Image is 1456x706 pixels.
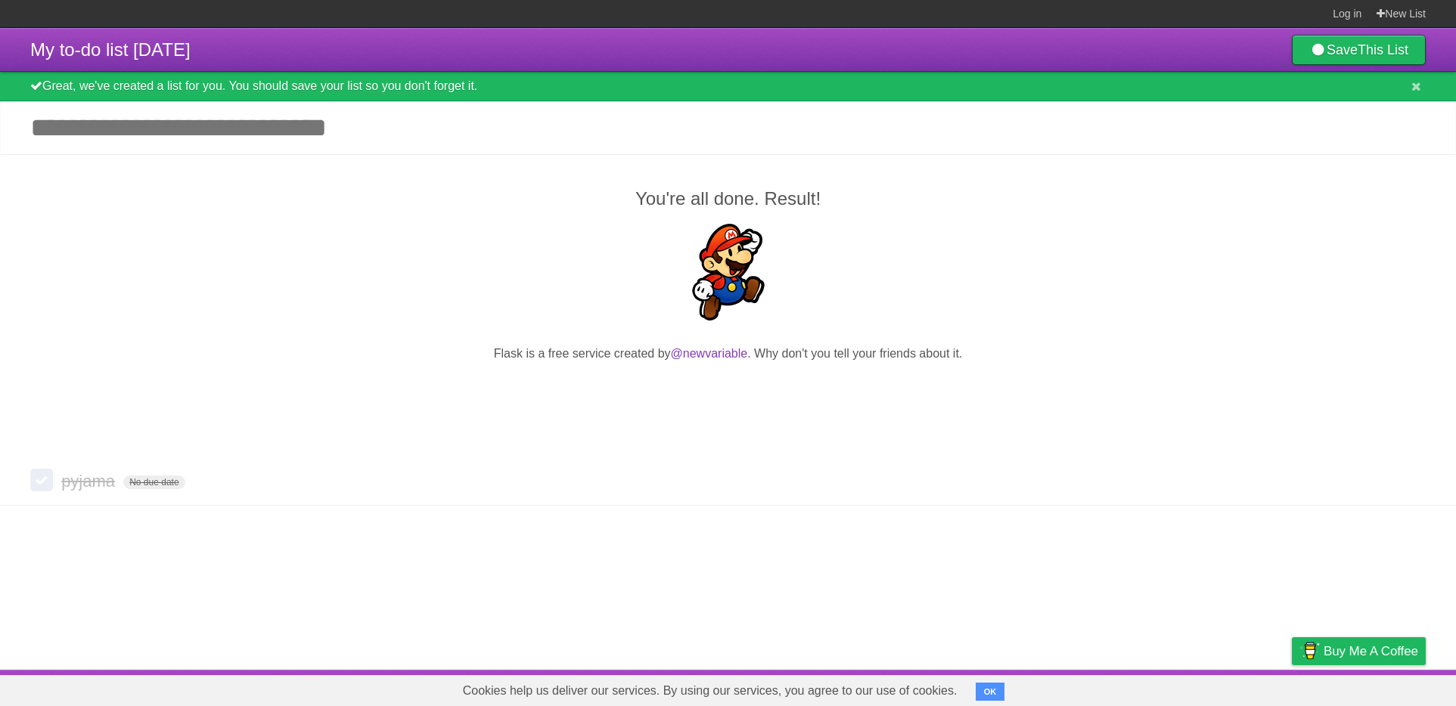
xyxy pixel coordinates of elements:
span: My to-do list [DATE] [30,39,191,60]
img: Buy me a coffee [1299,638,1320,664]
label: Done [30,469,53,491]
a: @newvariable [671,347,748,360]
a: Privacy [1272,673,1312,702]
a: Suggest a feature [1330,673,1426,702]
img: Super Mario [680,224,777,320]
b: This List [1358,42,1408,57]
span: Cookies help us deliver our services. By using our services, you agree to our use of cookies. [448,676,973,706]
span: No due date [123,475,185,489]
span: pyjama [61,472,119,491]
span: Buy me a coffee [1324,638,1418,664]
h2: You're all done. Result! [30,185,1426,212]
a: Buy me a coffee [1292,637,1426,665]
a: About [1091,673,1122,702]
a: SaveThis List [1292,35,1426,65]
a: Terms [1221,673,1254,702]
iframe: X Post Button [700,382,756,403]
p: Flask is a free service created by . Why don't you tell your friends about it. [30,345,1426,363]
button: OK [976,683,1005,701]
a: Developers [1141,673,1202,702]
